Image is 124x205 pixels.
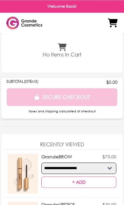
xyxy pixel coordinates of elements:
[6,79,24,84] span: SUBTOTAL
[6,109,118,114] div: taxes and shipping calculated at checkout
[41,154,72,160] h2: GrandeBROW
[6,17,42,29] img: Brand Logo
[8,154,38,194] img: GrandeBROW
[43,51,81,58] p: No Items In Cart
[41,162,116,174] select: Select a product variant
[106,79,118,85] span: $0.00
[24,79,38,84] span: ( 0 ITEMS)
[102,154,116,160] p: $73.00
[41,176,116,188] button: + ADD
[4,4,120,9] p: Welcome Back!
[4,134,120,149] h1: Recently Viewed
